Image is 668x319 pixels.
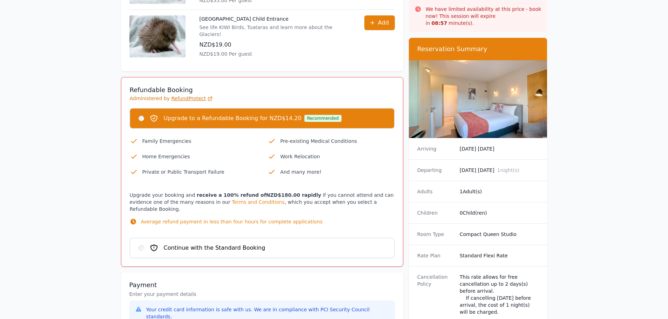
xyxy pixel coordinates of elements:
[171,96,213,101] a: RefundProtect
[364,15,395,30] button: Add
[460,188,539,195] dd: 1 Adult(s)
[130,192,394,232] p: Upgrade your booking and if you cannot attend and can evidence one of the many reasons in our , w...
[129,291,395,298] p: Enter your payment details
[460,209,539,216] dd: 0 Child(ren)
[232,199,285,205] a: Terms and Conditions
[200,50,350,57] p: NZD$19.00 Per guest
[378,19,389,27] span: Add
[460,145,539,152] dd: [DATE] [DATE]
[164,114,302,123] span: Upgrade to a Refundable Booking for NZD$14.20
[460,273,539,315] div: This rate allows for free cancellation up to 2 days(s) before arrival. If cancelling [DATE] befor...
[432,20,447,26] strong: 08 : 57
[417,145,454,152] dt: Arriving
[426,6,542,27] p: We have limited availability at this price - book now! This session will expire in minute(s).
[497,167,519,173] span: 1 night(s)
[409,60,547,138] img: Compact Queen Studio
[130,96,213,101] span: Administered by
[129,15,185,57] img: West Coast Wildlife Centre Child Entrance
[280,168,394,176] p: And many more!
[304,115,342,122] div: Recommended
[141,218,323,225] p: Average refund payment in less than four hours for complete applications
[197,192,321,198] strong: receive a 100% refund of NZD$180.00 rapidly
[164,244,265,252] span: Continue with the Standard Booking
[142,168,257,176] p: Private or Public Transport Failure
[200,24,350,38] p: See life KIWI Birds, Tuataras and learn more about the Glaciers!
[129,281,395,289] h3: Payment
[130,86,394,94] h3: Refundable Booking
[460,167,539,174] dd: [DATE] [DATE]
[417,209,454,216] dt: Children
[142,152,257,161] p: Home Emergencies
[460,231,539,238] dd: Compact Queen Studio
[280,152,394,161] p: Work Relocation
[417,167,454,174] dt: Departing
[417,252,454,259] dt: Rate Plan
[417,45,539,53] h3: Reservation Summary
[142,137,257,145] p: Family Emergencies
[417,188,454,195] dt: Adults
[200,15,350,22] p: [GEOGRAPHIC_DATA] Child Entrance
[417,273,454,315] dt: Cancellation Policy
[460,252,539,259] dd: Standard Flexi Rate
[280,137,394,145] p: Pre-existing Medical Conditions
[200,41,350,49] p: NZD$19.00
[417,231,454,238] dt: Room Type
